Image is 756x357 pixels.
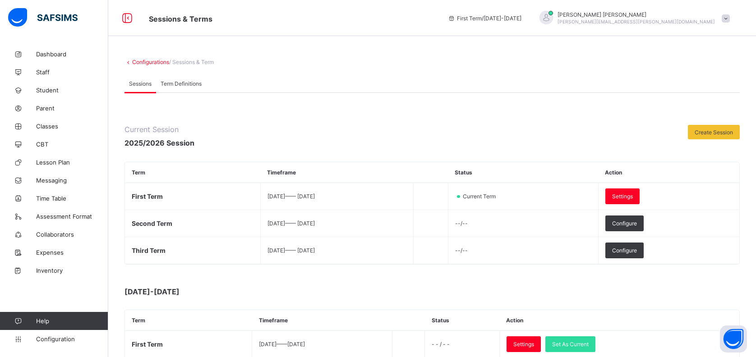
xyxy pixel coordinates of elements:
[513,341,534,348] span: Settings
[558,11,715,18] span: [PERSON_NAME] [PERSON_NAME]
[132,192,163,200] span: First Term
[124,287,305,296] span: [DATE]-[DATE]
[36,87,108,94] span: Student
[448,15,521,22] span: session/term information
[129,80,152,87] span: Sessions
[132,220,172,227] span: Second Term
[267,193,315,200] span: [DATE] —— [DATE]
[432,341,450,348] span: - - / - -
[36,249,108,256] span: Expenses
[8,8,78,27] img: safsims
[124,138,194,147] span: 2025/2026 Session
[125,310,252,331] th: Term
[462,193,501,200] span: Current Term
[499,310,739,331] th: Action
[36,213,108,220] span: Assessment Format
[558,19,715,24] span: [PERSON_NAME][EMAIL_ADDRESS][PERSON_NAME][DOMAIN_NAME]
[161,80,202,87] span: Term Definitions
[149,14,212,23] span: Sessions & Terms
[267,220,315,227] span: [DATE] —— [DATE]
[448,210,598,237] td: --/--
[36,141,108,148] span: CBT
[448,162,598,183] th: Status
[612,193,633,200] span: Settings
[36,267,108,274] span: Inventory
[125,162,260,183] th: Term
[36,105,108,112] span: Parent
[132,59,169,65] a: Configurations
[36,231,108,238] span: Collaborators
[36,335,108,343] span: Configuration
[132,340,163,348] span: First Term
[36,195,108,202] span: Time Table
[260,162,413,183] th: Timeframe
[132,247,166,254] span: Third Term
[612,247,637,254] span: Configure
[530,11,734,26] div: KennethJacob
[36,317,108,325] span: Help
[552,341,589,348] span: Set As Current
[252,310,392,331] th: Timeframe
[720,325,747,352] button: Open asap
[612,220,637,227] span: Configure
[448,237,598,264] td: --/--
[36,69,108,76] span: Staff
[598,162,739,183] th: Action
[36,177,108,184] span: Messaging
[124,125,194,134] span: Current Session
[267,247,315,254] span: [DATE] —— [DATE]
[36,50,108,58] span: Dashboard
[36,159,108,166] span: Lesson Plan
[425,310,500,331] th: Status
[169,59,214,65] span: / Sessions & Term
[695,129,733,136] span: Create Session
[259,341,305,348] span: [DATE] —— [DATE]
[36,123,108,130] span: Classes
